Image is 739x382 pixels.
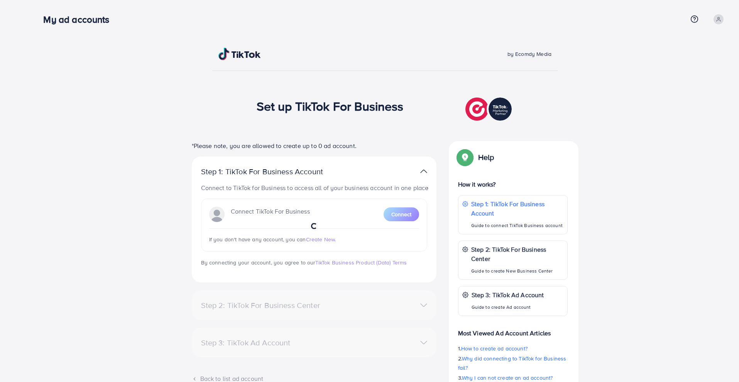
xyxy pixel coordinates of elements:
[472,303,544,312] p: Guide to create Ad account
[458,322,568,338] p: Most Viewed Ad Account Articles
[478,153,494,162] p: Help
[471,199,563,218] p: Step 1: TikTok For Business Account
[201,167,348,176] p: Step 1: TikTok For Business Account
[472,290,544,300] p: Step 3: TikTok Ad Account
[458,150,472,164] img: Popup guide
[192,141,436,150] p: *Please note, you are allowed to create up to 0 ad account.
[458,355,567,372] span: Why did connecting to TikTok for Business fail?
[471,266,563,276] p: Guide to create New Business Center
[218,48,261,60] img: TikTok
[465,96,514,123] img: TikTok partner
[458,344,568,353] p: 1.
[461,345,528,352] span: How to create ad account?
[507,50,551,58] span: by Ecomdy Media
[420,166,427,177] img: TikTok partner
[43,14,115,25] h3: My ad accounts
[458,354,568,372] p: 2.
[458,180,568,189] p: How it works?
[462,374,553,382] span: Why I can not create an ad account?
[471,221,563,230] p: Guide to connect TikTok Business account
[257,99,404,113] h1: Set up TikTok For Business
[471,245,563,263] p: Step 2: TikTok For Business Center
